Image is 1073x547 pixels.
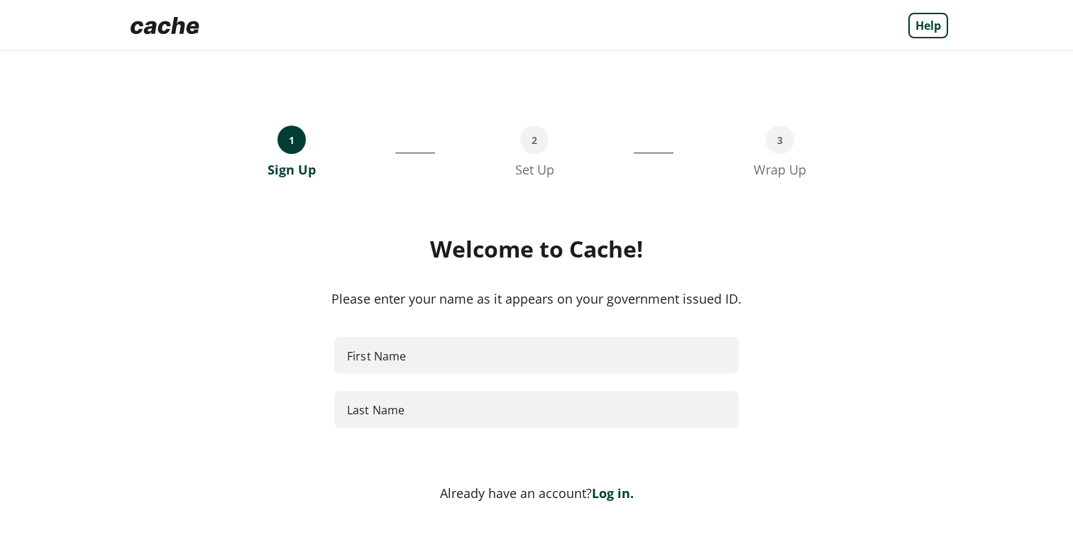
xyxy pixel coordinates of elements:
[125,485,948,502] div: Already have an account?
[592,485,634,502] a: Log in.
[125,235,948,263] div: Welcome to Cache!
[908,13,948,38] a: Help
[268,161,316,178] div: Sign Up
[277,126,306,154] div: 1
[125,289,948,309] div: Please enter your name as it appears on your government issued ID.
[634,126,673,178] div: ___________________________________
[520,126,549,154] div: 2
[766,126,794,154] div: 3
[754,161,806,178] div: Wrap Up
[515,161,554,178] div: Set Up
[395,126,435,178] div: __________________________________
[125,11,205,40] img: Logo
